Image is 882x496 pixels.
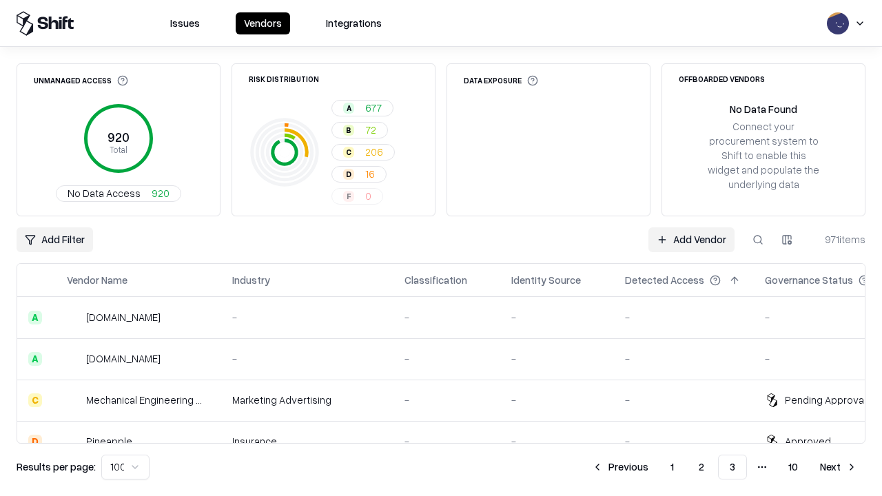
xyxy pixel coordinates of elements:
div: Insurance [232,434,382,448]
nav: pagination [584,455,865,479]
div: - [404,310,489,324]
div: C [343,147,354,158]
img: automat-it.com [67,311,81,324]
span: 677 [365,101,382,115]
div: - [511,393,603,407]
img: madisonlogic.com [67,352,81,366]
div: [DOMAIN_NAME] [86,310,161,324]
div: C [28,393,42,407]
div: - [625,393,743,407]
div: B [343,125,354,136]
button: Integrations [318,12,390,34]
img: Pineapple [67,435,81,448]
div: 971 items [810,232,865,247]
div: Governance Status [765,273,853,287]
div: A [28,352,42,366]
button: 10 [777,455,809,479]
div: Vendor Name [67,273,127,287]
button: 3 [718,455,747,479]
div: Risk Distribution [249,75,319,83]
p: Results per page: [17,459,96,474]
div: - [625,351,743,366]
button: 1 [659,455,685,479]
div: - [404,393,489,407]
div: Pineapple [86,434,132,448]
div: Marketing Advertising [232,393,382,407]
div: Identity Source [511,273,581,287]
div: - [404,434,489,448]
span: 920 [152,186,170,200]
button: Add Filter [17,227,93,252]
img: Mechanical Engineering World [67,393,81,407]
div: Mechanical Engineering World [86,393,210,407]
button: No Data Access920 [56,185,181,202]
div: D [343,169,354,180]
div: Data Exposure [464,75,538,86]
a: Add Vendor [648,227,735,252]
div: Classification [404,273,467,287]
div: A [343,103,354,114]
tspan: 920 [107,130,130,145]
button: Previous [584,455,657,479]
button: A677 [331,100,393,116]
div: D [28,435,42,448]
div: A [28,311,42,324]
div: - [232,351,382,366]
div: Industry [232,273,270,287]
span: No Data Access [68,186,141,200]
div: [DOMAIN_NAME] [86,351,161,366]
div: - [404,351,489,366]
div: - [511,310,603,324]
button: D16 [331,166,387,183]
div: No Data Found [730,102,797,116]
button: Vendors [236,12,290,34]
span: 72 [365,123,376,137]
div: - [625,434,743,448]
span: 206 [365,145,383,159]
div: Connect your procurement system to Shift to enable this widget and populate the underlying data [706,119,821,192]
button: 2 [688,455,715,479]
div: - [511,434,603,448]
button: B72 [331,122,388,138]
tspan: Total [110,144,127,155]
div: Offboarded Vendors [679,75,765,83]
div: - [232,310,382,324]
div: - [625,310,743,324]
button: C206 [331,144,395,161]
div: Pending Approval [785,393,866,407]
div: Unmanaged Access [34,75,128,86]
button: Issues [162,12,208,34]
div: - [511,351,603,366]
div: Approved [785,434,831,448]
div: Detected Access [625,273,704,287]
button: Next [812,455,865,479]
span: 16 [365,167,375,181]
